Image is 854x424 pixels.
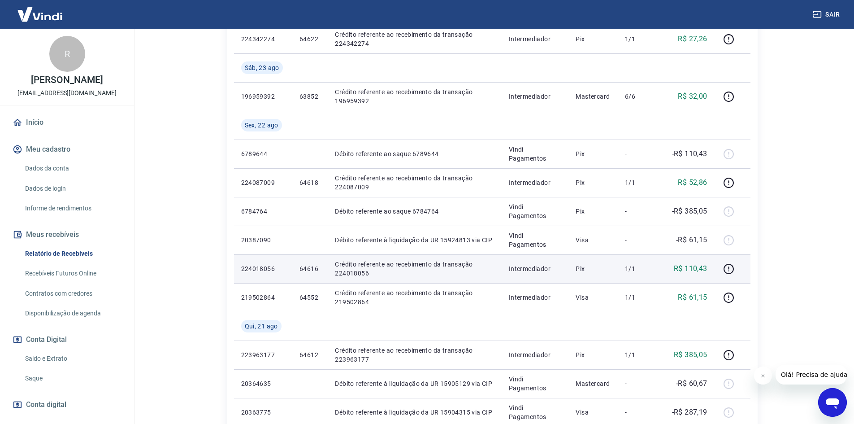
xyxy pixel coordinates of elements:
[241,92,285,101] p: 196959392
[335,174,494,192] p: Crédito referente ao recebimento da transação 224087009
[335,408,494,417] p: Débito referente à liquidação da UR 15904315 via CIP
[335,207,494,216] p: Débito referente ao saque 6784764
[576,149,611,158] p: Pix
[625,149,651,158] p: -
[576,178,611,187] p: Pix
[245,121,278,130] span: Sex, 22 ago
[576,236,611,245] p: Visa
[576,379,611,388] p: Mastercard
[31,75,103,85] p: [PERSON_NAME]
[509,403,562,421] p: Vindi Pagamentos
[22,159,123,178] a: Dados da conta
[335,236,494,245] p: Débito referente à liquidação da UR 15924813 via CIP
[678,34,707,44] p: R$ 27,26
[299,293,321,302] p: 64552
[625,35,651,44] p: 1/1
[625,236,651,245] p: -
[241,149,285,158] p: 6789644
[672,206,707,217] p: -R$ 385,05
[776,365,847,385] iframe: Mensagem da empresa
[22,245,123,263] a: Relatório de Recebíveis
[5,6,75,13] span: Olá! Precisa de ajuda?
[509,145,562,163] p: Vindi Pagamentos
[509,375,562,393] p: Vindi Pagamentos
[22,179,123,198] a: Dados de login
[11,113,123,132] a: Início
[299,350,321,359] p: 64612
[676,378,707,389] p: -R$ 60,67
[241,35,285,44] p: 224342274
[335,379,494,388] p: Débito referente à liquidação da UR 15905129 via CIP
[576,293,611,302] p: Visa
[11,140,123,159] button: Meu cadastro
[625,92,651,101] p: 6/6
[241,350,285,359] p: 223963177
[335,346,494,364] p: Crédito referente ao recebimento da transação 223963177
[678,177,707,188] p: R$ 52,86
[672,407,707,418] p: -R$ 287,19
[241,408,285,417] p: 20363775
[335,288,494,306] p: Crédito referente ao recebimento da transação 219502864
[335,30,494,48] p: Crédito referente ao recebimento da transação 224342274
[241,264,285,273] p: 224018056
[678,292,707,303] p: R$ 61,15
[11,225,123,245] button: Meus recebíveis
[818,388,847,417] iframe: Botão para abrir a janela de mensagens
[576,408,611,417] p: Visa
[335,87,494,105] p: Crédito referente ao recebimento da transação 196959392
[22,264,123,283] a: Recebíveis Futuros Online
[241,207,285,216] p: 6784764
[241,293,285,302] p: 219502864
[509,231,562,249] p: Vindi Pagamentos
[625,293,651,302] p: 1/1
[11,395,123,415] a: Conta digital
[241,178,285,187] p: 224087009
[22,304,123,323] a: Disponibilização de agenda
[625,264,651,273] p: 1/1
[509,178,562,187] p: Intermediador
[22,199,123,218] a: Informe de rendimentos
[625,379,651,388] p: -
[509,264,562,273] p: Intermediador
[509,350,562,359] p: Intermediador
[241,379,285,388] p: 20364635
[678,91,707,102] p: R$ 32,00
[576,92,611,101] p: Mastercard
[22,369,123,388] a: Saque
[11,330,123,350] button: Conta Digital
[625,350,651,359] p: 1/1
[335,260,494,278] p: Crédito referente ao recebimento da transação 224018056
[26,398,66,411] span: Conta digital
[674,263,707,274] p: R$ 110,43
[241,236,285,245] p: 20387090
[245,322,278,331] span: Qui, 21 ago
[299,178,321,187] p: 64618
[625,178,651,187] p: 1/1
[576,264,611,273] p: Pix
[625,207,651,216] p: -
[576,207,611,216] p: Pix
[674,350,707,360] p: R$ 385,05
[509,293,562,302] p: Intermediador
[576,35,611,44] p: Pix
[676,235,707,245] p: -R$ 61,15
[11,0,69,28] img: Vindi
[509,35,562,44] p: Intermediador
[245,63,279,72] span: Sáb, 23 ago
[754,367,772,385] iframe: Fechar mensagem
[299,92,321,101] p: 63852
[509,92,562,101] p: Intermediador
[625,408,651,417] p: -
[335,149,494,158] p: Débito referente ao saque 6789644
[509,202,562,220] p: Vindi Pagamentos
[576,350,611,359] p: Pix
[49,36,85,72] div: R
[22,350,123,368] a: Saldo e Extrato
[299,264,321,273] p: 64616
[22,284,123,303] a: Contratos com credores
[811,6,843,23] button: Sair
[299,35,321,44] p: 64622
[672,149,707,159] p: -R$ 110,43
[17,88,117,98] p: [EMAIL_ADDRESS][DOMAIN_NAME]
